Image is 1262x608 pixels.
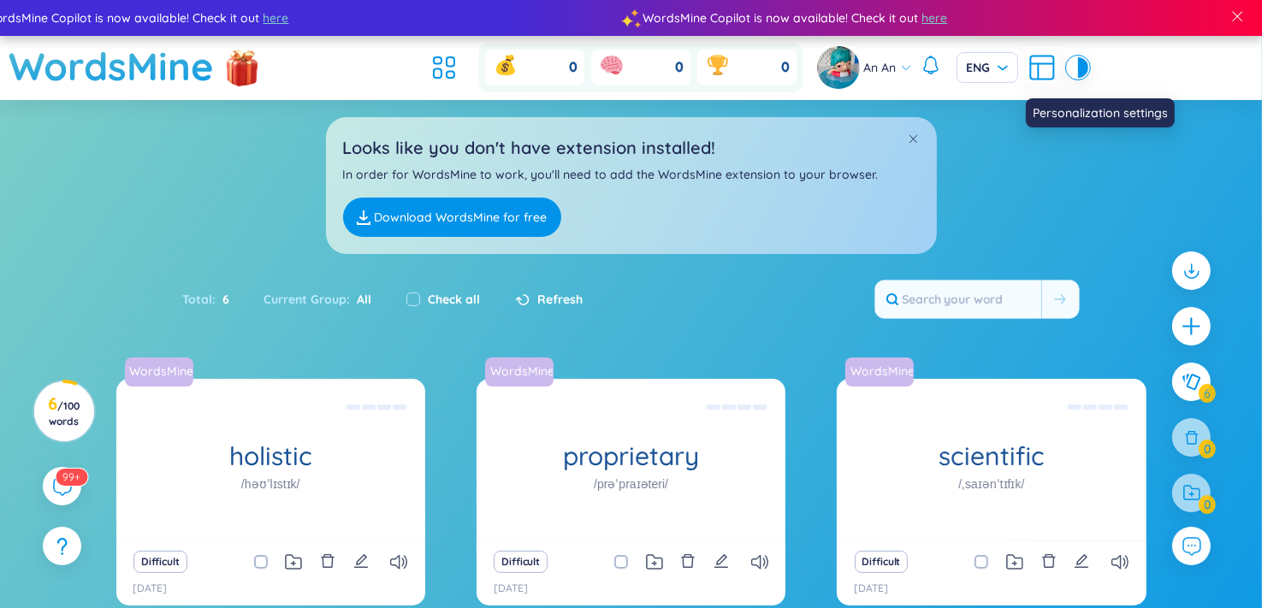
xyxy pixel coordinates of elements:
[44,397,83,428] h3: 6
[320,550,335,574] button: delete
[714,550,729,574] button: edit
[781,58,790,77] span: 0
[958,475,1024,493] h1: /ˌsaɪənˈtɪfɪk/
[125,357,200,387] a: WordsMine
[844,363,915,380] a: WordsMine
[477,441,785,471] h1: proprietary
[594,475,668,493] h1: /prəˈpraɪəteri/
[1074,550,1089,574] button: edit
[133,581,168,597] p: [DATE]
[854,581,888,597] p: [DATE]
[9,36,214,97] a: WordsMine
[116,441,425,471] h1: holistic
[1181,316,1202,337] span: plus
[351,292,372,307] span: All
[343,198,561,237] a: Download WordsMine for free
[353,550,369,574] button: edit
[875,280,1041,318] input: Search your word
[922,9,948,27] span: here
[123,363,195,380] a: WordsMine
[569,58,578,77] span: 0
[680,550,696,574] button: delete
[483,363,555,380] a: WordsMine
[1041,553,1057,569] span: delete
[485,357,560,387] a: WordsMine
[494,581,528,597] p: [DATE]
[429,290,481,309] label: Check all
[183,281,247,317] div: Total :
[817,46,860,89] img: avatar
[864,58,897,77] span: An An
[343,165,920,184] p: In order for WordsMine to work, you'll need to add the WordsMine extension to your browser.
[1041,550,1057,574] button: delete
[714,553,729,569] span: edit
[845,357,921,387] a: WordsMine
[675,58,684,77] span: 0
[56,469,87,486] sup: 582
[837,441,1146,471] h1: scientific
[49,399,80,428] span: / 100 words
[1026,98,1175,127] div: Personalization settings
[264,9,289,27] span: here
[1074,553,1089,569] span: edit
[967,59,1008,76] span: ENG
[855,551,909,573] button: Difficult
[320,553,335,569] span: delete
[247,281,389,317] div: Current Group :
[817,46,864,89] a: avatar
[680,553,696,569] span: delete
[494,551,548,573] button: Difficult
[225,41,259,92] img: flashSalesIcon.a7f4f837.png
[241,475,300,493] h1: /həʊˈlɪstɪk/
[133,551,187,573] button: Difficult
[343,134,920,161] h2: Looks like you don't have extension installed!
[538,290,584,309] span: Refresh
[353,553,369,569] span: edit
[216,290,230,309] span: 6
